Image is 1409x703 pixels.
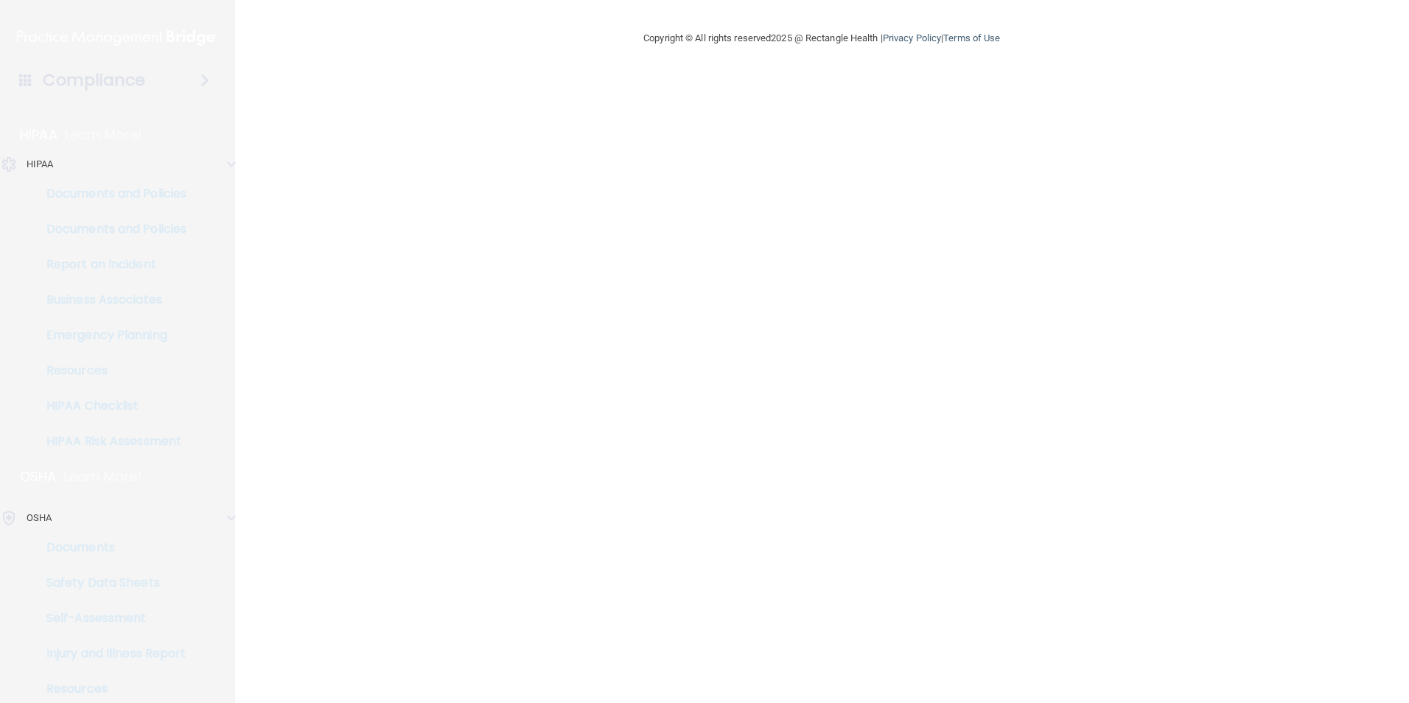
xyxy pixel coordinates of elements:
[10,328,211,343] p: Emergency Planning
[64,468,142,486] p: Learn More!
[43,70,145,91] h4: Compliance
[27,155,54,173] p: HIPAA
[27,509,52,527] p: OSHA
[10,611,211,626] p: Self-Assessment
[553,15,1091,62] div: Copyright © All rights reserved 2025 @ Rectangle Health | |
[10,186,211,201] p: Documents and Policies
[10,222,211,237] p: Documents and Policies
[10,576,211,590] p: Safety Data Sheets
[943,32,1000,43] a: Terms of Use
[65,126,143,144] p: Learn More!
[10,682,211,696] p: Resources
[883,32,941,43] a: Privacy Policy
[10,399,211,413] p: HIPAA Checklist
[10,540,211,555] p: Documents
[10,646,211,661] p: Injury and Illness Report
[10,434,211,449] p: HIPAA Risk Assessment
[17,23,217,52] img: PMB logo
[20,126,57,144] p: HIPAA
[10,257,211,272] p: Report an Incident
[10,293,211,307] p: Business Associates
[20,468,57,486] p: OSHA
[10,363,211,378] p: Resources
